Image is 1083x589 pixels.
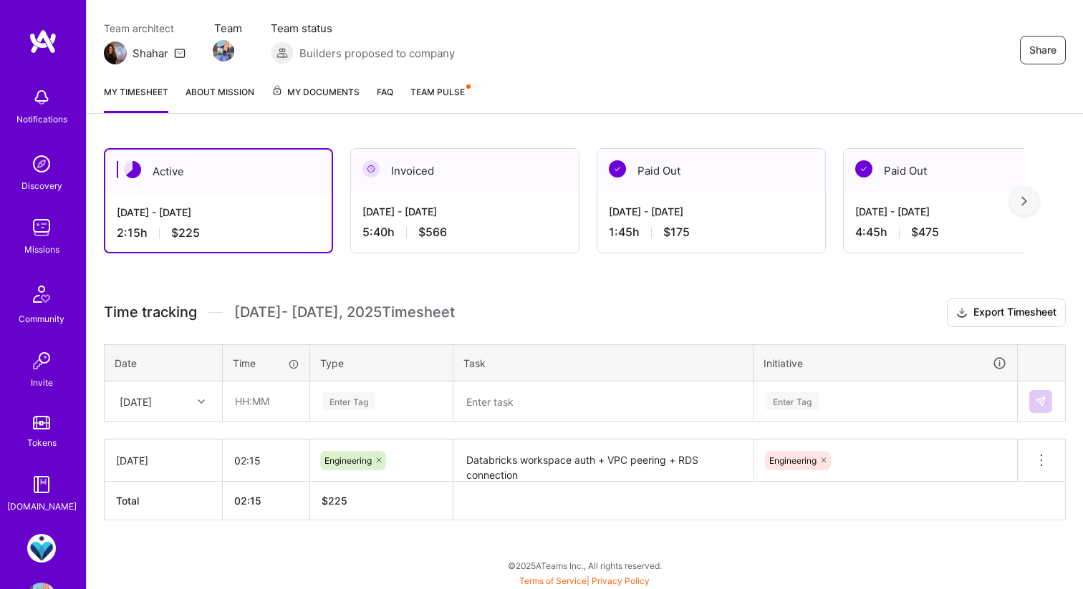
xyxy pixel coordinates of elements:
div: [DOMAIN_NAME] [7,499,77,514]
img: guide book [27,470,56,499]
span: Team architect [104,21,186,36]
img: Submit [1035,396,1046,407]
div: Invoiced [351,149,579,193]
th: Total [105,482,223,520]
div: 1:45 h [609,225,814,240]
div: Enter Tag [322,390,375,412]
div: Notifications [16,112,67,127]
span: | [519,575,650,586]
span: $ 225 [322,495,347,507]
img: logo [29,29,57,54]
i: icon Download [956,306,968,321]
div: Discovery [21,178,62,193]
div: [DATE] [120,394,152,409]
div: [DATE] - [DATE] [362,204,567,219]
div: © 2025 ATeams Inc., All rights reserved. [86,547,1083,583]
div: 4:45 h [855,225,1060,240]
img: MedArrive: Devops [27,534,56,563]
div: Paid Out [844,149,1072,193]
img: tokens [33,416,50,429]
a: Privacy Policy [592,575,650,586]
img: Team Architect [104,42,127,64]
div: Time [233,356,299,371]
div: Community [19,311,64,326]
a: About Mission [186,84,254,113]
a: My timesheet [104,84,168,113]
img: Community [24,277,59,311]
img: Team Member Avatar [213,40,234,62]
textarea: Databricks workspace auth + VPC peering + RDS connection [455,441,751,480]
span: $566 [418,225,447,240]
a: Team Pulse [410,84,469,113]
span: Engineering [769,455,817,466]
div: 2:15 h [117,225,320,240]
span: My Documents [271,84,360,100]
a: My Documents [271,84,360,113]
img: Invite [27,346,56,375]
div: Initiative [764,355,1007,371]
th: 02:15 [223,482,310,520]
div: Tokens [27,435,57,450]
button: Share [1020,36,1066,64]
input: HH:MM [223,382,309,420]
a: Team Member Avatar [214,39,233,63]
span: Team [214,21,242,36]
div: Missions [24,242,59,257]
img: teamwork [27,213,56,242]
span: Team Pulse [410,87,465,97]
div: 5:40 h [362,225,567,240]
img: discovery [27,150,56,178]
i: icon Chevron [198,398,205,405]
span: Builders proposed to company [299,46,455,61]
img: Paid Out [609,160,626,177]
img: bell [27,83,56,112]
img: Active [124,161,141,178]
button: Export Timesheet [947,298,1066,327]
span: Engineering [324,455,372,466]
input: HH:MM [223,442,309,480]
div: Paid Out [597,149,825,193]
div: [DATE] - [DATE] [117,205,320,220]
a: FAQ [377,84,393,113]
img: right [1021,196,1027,206]
img: Paid Out [855,160,872,177]
div: Active [105,150,332,193]
img: Invoiced [362,160,380,177]
span: $175 [663,225,690,240]
a: MedArrive: Devops [24,534,59,563]
a: Terms of Service [519,575,587,586]
div: Enter Tag [766,390,819,412]
span: Team status [271,21,455,36]
div: Shahar [133,46,168,61]
span: $225 [171,225,200,240]
div: [DATE] [116,453,211,468]
span: [DATE] - [DATE] , 2025 Timesheet [234,303,455,321]
th: Task [453,344,754,381]
div: Invite [31,375,53,390]
th: Date [105,344,223,381]
span: $475 [911,225,939,240]
i: icon Mail [174,47,186,59]
img: Builders proposed to company [271,42,294,64]
span: Time tracking [104,303,197,321]
div: [DATE] - [DATE] [855,204,1060,219]
th: Type [310,344,453,381]
span: Share [1029,43,1056,57]
div: [DATE] - [DATE] [609,204,814,219]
